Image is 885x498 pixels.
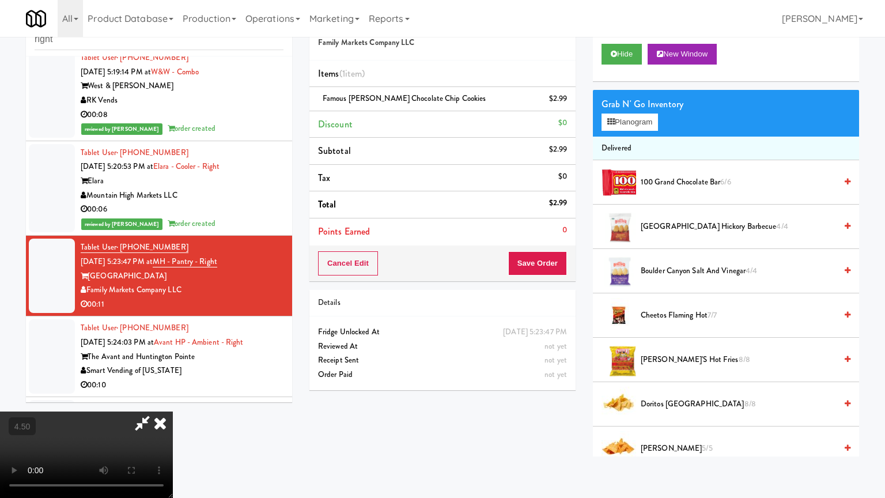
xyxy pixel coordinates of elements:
[339,67,365,80] span: (1 )
[81,297,283,312] div: 00:11
[116,147,188,158] span: · [PHONE_NUMBER]
[636,308,850,323] div: Cheetos Flaming Hot7/7
[116,242,188,252] span: · [PHONE_NUMBER]
[26,9,46,29] img: Micromart
[81,79,283,93] div: West & [PERSON_NAME]
[744,398,756,409] span: 8/8
[168,123,215,134] span: order created
[558,116,567,130] div: $0
[81,337,154,348] span: [DATE] 5:24:03 PM at
[776,221,788,232] span: 4/4
[602,44,642,65] button: Hide
[153,256,217,267] a: MH - Pantry - Right
[562,223,567,237] div: 0
[318,296,567,310] div: Details
[81,188,283,203] div: Mountain High Markets LLC
[26,397,292,478] li: Tablet User· [PHONE_NUMBER][DATE] 5:26:23 PM at[PERSON_NAME] - Cooler - Right[PERSON_NAME] Medica...
[318,144,351,157] span: Subtotal
[26,46,292,141] li: Tablet User· [PHONE_NUMBER][DATE] 5:19:14 PM atW&W - ComboWest & [PERSON_NAME]RK Vends00:08review...
[81,283,283,297] div: Family Markets Company LLC
[318,339,567,354] div: Reviewed At
[602,96,850,113] div: Grab N' Go Inventory
[318,325,567,339] div: Fridge Unlocked At
[81,52,188,63] a: Tablet User· [PHONE_NUMBER]
[26,236,292,316] li: Tablet User· [PHONE_NUMBER][DATE] 5:23:47 PM atMH - Pantry - Right[GEOGRAPHIC_DATA]Family Markets...
[641,308,836,323] span: Cheetos Flaming Hot
[323,93,486,104] span: Famous [PERSON_NAME] Chocolate Chip Cookies
[641,397,836,412] span: Doritos [GEOGRAPHIC_DATA]
[81,123,162,135] span: reviewed by [PERSON_NAME]
[544,369,567,380] span: not yet
[81,350,283,364] div: The Avant and Huntington Pointe
[81,256,153,267] span: [DATE] 5:23:47 PM at
[153,161,220,172] a: Elara - Cooler - Right
[81,269,283,284] div: [GEOGRAPHIC_DATA]
[26,316,292,397] li: Tablet User· [PHONE_NUMBER][DATE] 5:24:03 PM atAvant HP - Ambient - RightThe Avant and Huntington...
[544,341,567,352] span: not yet
[318,225,370,238] span: Points Earned
[318,368,567,382] div: Order Paid
[708,310,717,320] span: 7/7
[739,354,750,365] span: 8/8
[151,66,199,77] a: W&W - Combo
[116,52,188,63] span: · [PHONE_NUMBER]
[318,67,365,80] span: Items
[636,175,850,190] div: 100 Grand Chocolate Bar6/6
[81,378,283,393] div: 00:10
[549,196,568,210] div: $2.99
[549,142,568,157] div: $2.99
[168,218,215,229] span: order created
[318,171,330,184] span: Tax
[641,175,836,190] span: 100 Grand Chocolate Bar
[636,220,850,234] div: [GEOGRAPHIC_DATA] Hickory Barbecue4/4
[636,397,850,412] div: Doritos [GEOGRAPHIC_DATA]8/8
[702,443,712,454] span: 5/5
[81,108,283,122] div: 00:08
[116,322,188,333] span: · [PHONE_NUMBER]
[154,337,244,348] a: Avant HP - Ambient - Right
[81,66,151,77] span: [DATE] 5:19:14 PM at
[318,251,378,276] button: Cancel Edit
[641,353,836,367] span: [PERSON_NAME]'s Hot Fries
[503,325,567,339] div: [DATE] 5:23:47 PM
[81,161,153,172] span: [DATE] 5:20:53 PM at
[81,218,162,230] span: reviewed by [PERSON_NAME]
[81,242,188,253] a: Tablet User· [PHONE_NUMBER]
[636,442,850,456] div: [PERSON_NAME]5/5
[318,118,353,131] span: Discount
[318,39,567,47] h5: Family Markets Company LLC
[558,169,567,184] div: $0
[26,141,292,236] li: Tablet User· [PHONE_NUMBER][DATE] 5:20:53 PM atElara - Cooler - RightElaraMountain High Markets L...
[593,137,859,161] li: Delivered
[81,364,283,378] div: Smart Vending of [US_STATE]
[81,322,188,333] a: Tablet User· [PHONE_NUMBER]
[508,251,567,276] button: Save Order
[648,44,717,65] button: New Window
[81,202,283,217] div: 00:06
[318,353,567,368] div: Receipt Sent
[549,92,568,106] div: $2.99
[602,114,658,131] button: Planogram
[641,442,836,456] span: [PERSON_NAME]
[636,264,850,278] div: Boulder Canyon Salt and Vinegar4/4
[641,264,836,278] span: Boulder Canyon Salt and Vinegar
[81,174,283,188] div: Elara
[746,265,757,276] span: 4/4
[318,198,336,211] span: Total
[81,147,188,158] a: Tablet User· [PHONE_NUMBER]
[345,67,362,80] ng-pluralize: item
[636,353,850,367] div: [PERSON_NAME]'s Hot Fries8/8
[641,220,836,234] span: [GEOGRAPHIC_DATA] Hickory Barbecue
[35,29,283,50] input: Search vision orders
[81,93,283,108] div: RK Vends
[720,176,731,187] span: 6/6
[544,354,567,365] span: not yet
